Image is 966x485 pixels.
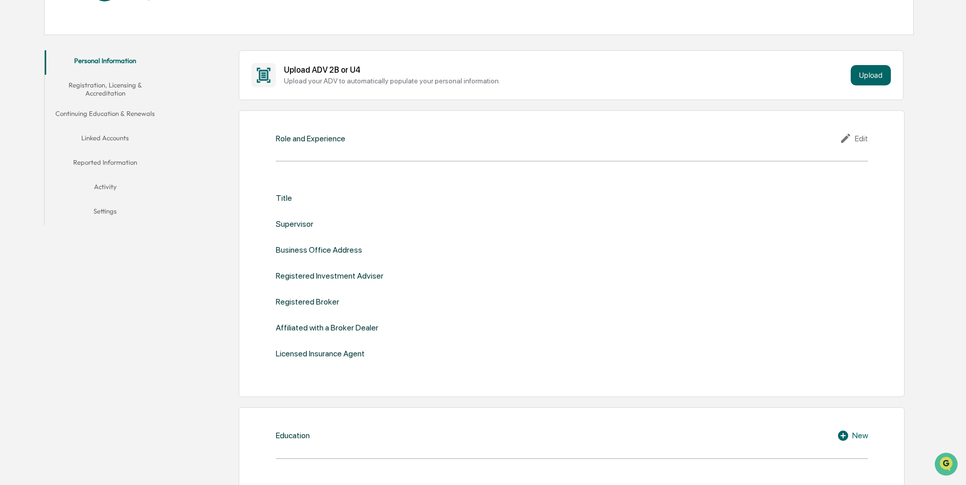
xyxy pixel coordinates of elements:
[45,50,166,226] div: secondary tabs example
[45,152,166,176] button: Reported Information
[276,193,292,203] div: Title
[276,245,362,255] div: Business Office Address
[276,431,310,440] div: Education
[45,75,166,104] button: Registration, Licensing & Accreditation
[10,129,18,137] div: 🖐️
[173,81,185,93] button: Start new chat
[10,148,18,157] div: 🔎
[10,78,28,96] img: 1746055101610-c473b297-6a78-478c-a979-82029cc54cd1
[74,129,82,137] div: 🗄️
[851,65,891,85] button: Upload
[20,147,64,158] span: Data Lookup
[70,124,130,142] a: 🗄️Attestations
[276,297,339,307] div: Registered Broker
[837,430,868,442] div: New
[276,271,383,281] div: Registered Investment Adviser
[72,172,123,180] a: Powered byPylon
[276,134,345,143] div: Role and Experience
[35,78,167,88] div: Start new chat
[276,219,313,229] div: Supervisor
[276,323,378,332] div: Affiliated with a Broker Dealer
[933,451,961,479] iframe: Open customer support
[10,21,185,38] p: How can we help?
[45,50,166,75] button: Personal Information
[101,172,123,180] span: Pylon
[45,201,166,225] button: Settings
[284,77,846,85] div: Upload your ADV to automatically populate your personal information.
[84,128,126,138] span: Attestations
[284,65,846,75] div: Upload ADV 2B or U4
[35,88,128,96] div: We're available if you need us!
[45,128,166,152] button: Linked Accounts
[45,103,166,128] button: Continuing Education & Renewals
[20,128,66,138] span: Preclearance
[276,349,365,358] div: Licensed Insurance Agent
[45,176,166,201] button: Activity
[6,143,68,162] a: 🔎Data Lookup
[840,132,868,144] div: Edit
[6,124,70,142] a: 🖐️Preclearance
